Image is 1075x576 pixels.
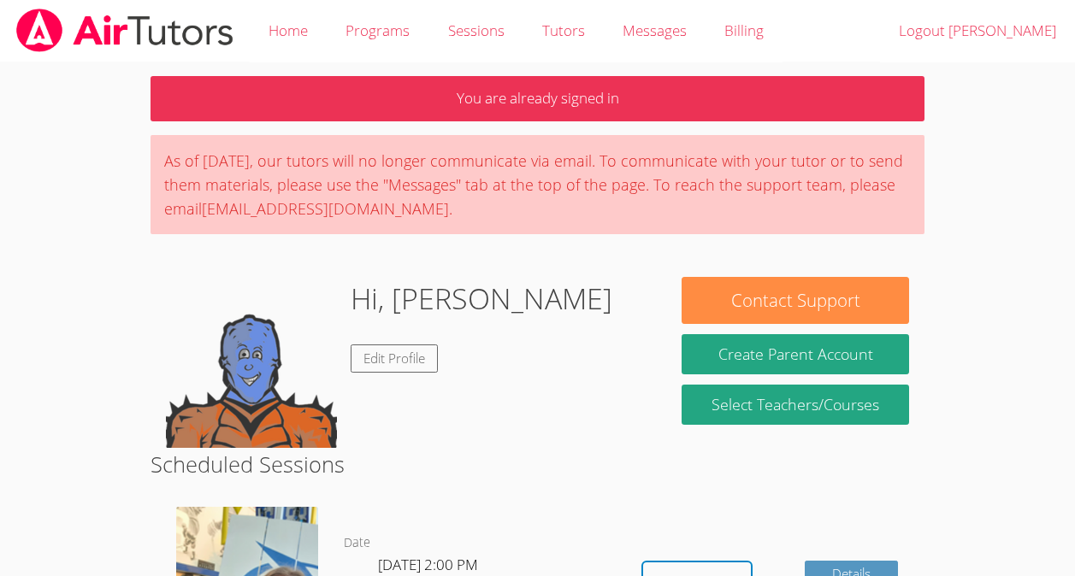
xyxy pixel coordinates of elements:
span: Messages [623,21,687,40]
h2: Scheduled Sessions [151,448,924,480]
h1: Hi, [PERSON_NAME] [351,277,612,320]
img: airtutors_banner-c4298cdbf04f3fff15de1276eac7730deb9818008684d7c2e4769d2f7ddbe033.png [15,9,235,52]
button: Contact Support [682,277,908,324]
dt: Date [344,532,370,554]
div: As of [DATE], our tutors will no longer communicate via email. To communicate with your tutor or ... [151,135,924,234]
img: default.png [166,277,337,448]
a: Edit Profile [351,344,438,373]
span: [DATE] 2:00 PM [378,555,478,574]
p: You are already signed in [151,76,924,121]
button: Create Parent Account [682,334,908,374]
a: Select Teachers/Courses [682,385,908,425]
